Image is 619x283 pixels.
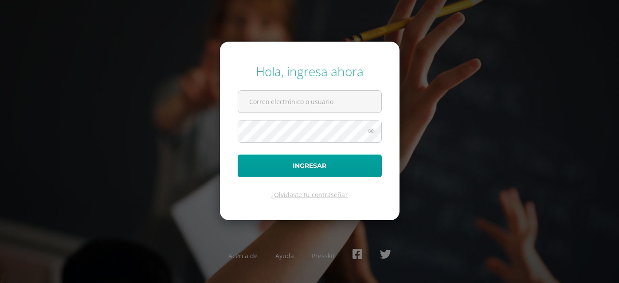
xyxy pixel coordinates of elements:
[228,252,258,260] a: Acerca de
[312,252,335,260] a: Presskit
[271,190,348,199] a: ¿Olvidaste tu contraseña?
[275,252,294,260] a: Ayuda
[238,91,381,112] input: Correo electrónico o usuario
[238,155,382,177] button: Ingresar
[238,63,382,80] div: Hola, ingresa ahora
